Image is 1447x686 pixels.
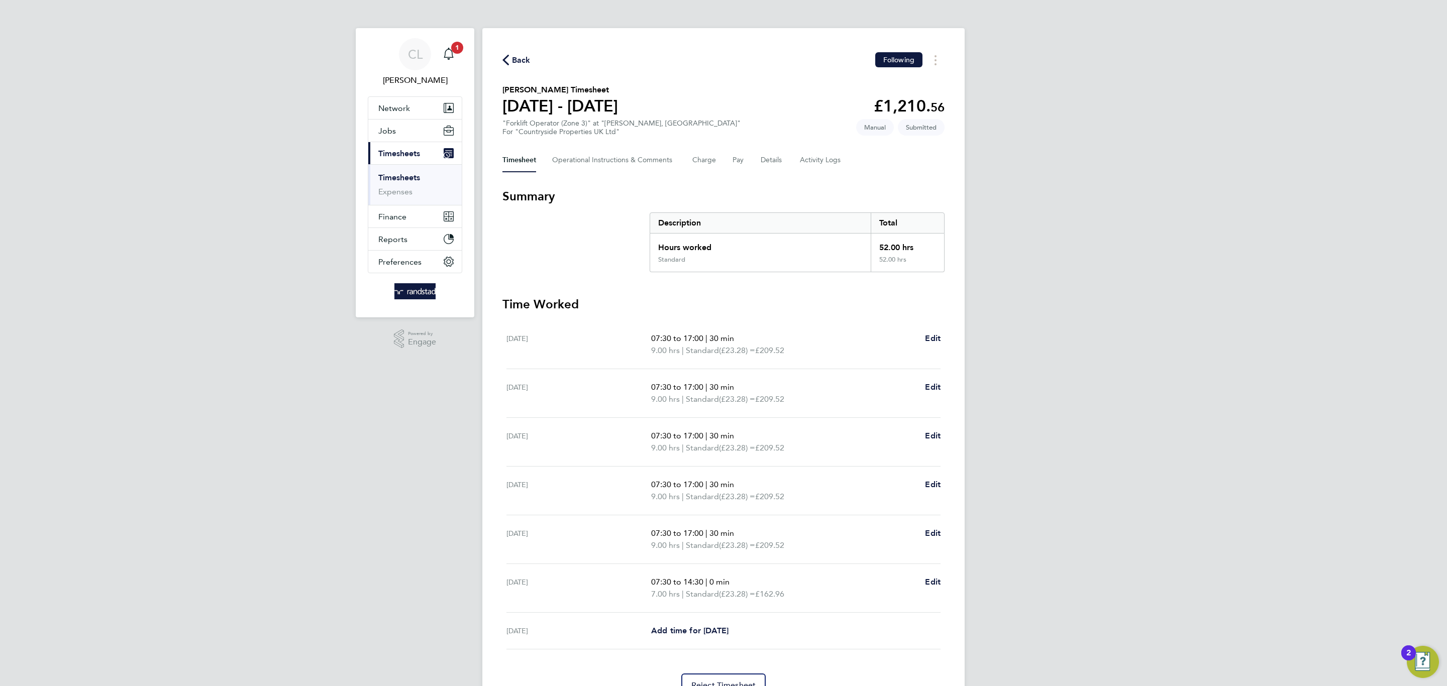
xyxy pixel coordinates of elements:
span: (£23.28) = [719,492,755,501]
span: Preferences [378,257,422,267]
span: | [682,346,684,355]
span: 07:30 to 17:00 [651,528,703,538]
span: Charlotte Lockeridge [368,74,462,86]
span: 9.00 hrs [651,492,680,501]
a: Add time for [DATE] [651,625,729,637]
div: Timesheets [368,164,462,205]
a: CL[PERSON_NAME] [368,38,462,86]
h2: [PERSON_NAME] Timesheet [502,84,618,96]
button: Pay [733,148,745,172]
span: 1 [451,42,463,54]
span: Standard [686,539,719,551]
h3: Summary [502,188,945,204]
span: (£23.28) = [719,540,755,550]
span: Edit [925,577,941,587]
a: Powered byEngage [394,329,437,349]
span: £209.52 [755,540,784,550]
span: 07:30 to 17:00 [651,480,703,489]
div: 2 [1406,653,1411,666]
span: | [705,577,707,587]
span: 30 min [709,431,734,440]
a: Edit [925,527,941,539]
h1: [DATE] - [DATE] [502,96,618,116]
div: Standard [658,256,685,264]
span: Edit [925,431,941,440]
div: [DATE] [506,576,651,600]
span: (£23.28) = [719,394,755,404]
button: Operational Instructions & Comments [552,148,676,172]
span: Edit [925,480,941,489]
span: This timesheet is Submitted. [898,119,945,136]
span: 9.00 hrs [651,443,680,452]
span: 9.00 hrs [651,346,680,355]
span: (£23.28) = [719,589,755,599]
span: £209.52 [755,443,784,452]
span: Standard [686,345,719,357]
span: £162.96 [755,589,784,599]
a: Go to home page [368,283,462,299]
span: | [705,382,707,392]
div: Description [650,213,871,233]
a: Edit [925,430,941,442]
span: Standard [686,491,719,503]
span: £209.52 [755,394,784,404]
span: | [682,589,684,599]
span: Standard [686,588,719,600]
div: [DATE] [506,527,651,551]
span: (£23.28) = [719,443,755,452]
span: Edit [925,528,941,538]
span: Following [883,55,914,64]
button: Network [368,97,462,119]
a: Expenses [378,187,412,196]
a: Timesheets [378,173,420,182]
span: Timesheets [378,149,420,158]
span: Add time for [DATE] [651,626,729,635]
span: Powered by [408,329,436,338]
h3: Time Worked [502,296,945,312]
div: [DATE] [506,332,651,357]
span: 30 min [709,333,734,343]
span: 07:30 to 17:00 [651,333,703,343]
button: Following [875,52,922,67]
span: 9.00 hrs [651,394,680,404]
a: Edit [925,479,941,491]
button: Back [502,54,531,66]
div: "Forklift Operator (Zone 3)" at "[PERSON_NAME], [GEOGRAPHIC_DATA]" [502,119,741,136]
button: Preferences [368,251,462,273]
span: 0 min [709,577,730,587]
span: | [705,480,707,489]
button: Timesheet [502,148,536,172]
span: | [705,333,707,343]
span: Back [512,54,531,66]
span: 30 min [709,480,734,489]
span: Jobs [378,126,396,136]
span: Edit [925,333,941,343]
span: 7.00 hrs [651,589,680,599]
span: £209.52 [755,492,784,501]
button: Reports [368,228,462,250]
div: For "Countryside Properties UK Ltd" [502,128,741,136]
button: Timesheets [368,142,462,164]
span: Engage [408,338,436,347]
span: | [682,540,684,550]
span: (£23.28) = [719,346,755,355]
span: This timesheet was manually created. [856,119,894,136]
span: 56 [931,100,945,115]
button: Details [761,148,784,172]
span: Reports [378,235,407,244]
span: Standard [686,393,719,405]
span: | [682,443,684,452]
span: Finance [378,212,406,221]
span: Network [378,103,410,113]
button: Jobs [368,120,462,142]
div: [DATE] [506,430,651,454]
div: Summary [650,212,945,272]
span: Edit [925,382,941,392]
button: Timesheets Menu [926,52,945,68]
span: Standard [686,442,719,454]
a: Edit [925,576,941,588]
span: £209.52 [755,346,784,355]
span: 07:30 to 17:00 [651,431,703,440]
button: Open Resource Center, 2 new notifications [1407,646,1439,678]
img: randstad-logo-retina.png [394,283,436,299]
